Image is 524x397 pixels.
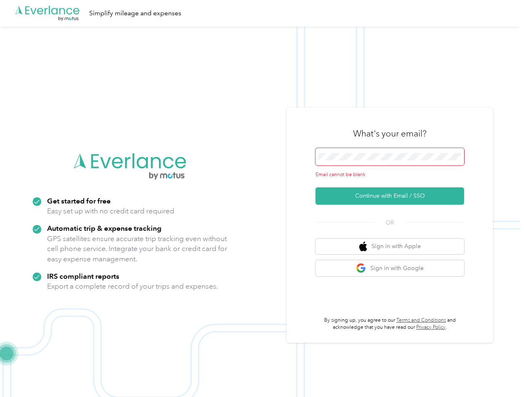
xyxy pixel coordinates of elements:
a: Privacy Policy [416,324,446,330]
strong: Get started for free [47,196,111,205]
button: apple logoSign in with Apple [315,239,464,255]
button: Continue with Email / SSO [315,187,464,205]
p: Export a complete record of your trips and expenses. [47,281,218,292]
a: Terms and Conditions [396,317,446,323]
img: apple logo [359,242,368,252]
strong: IRS compliant reports [47,272,119,280]
p: Easy set up with no credit card required [47,206,174,216]
strong: Automatic trip & expense tracking [47,224,161,232]
span: OR [375,218,404,227]
button: google logoSign in with Google [315,260,464,276]
img: google logo [356,263,366,273]
p: GPS satellites ensure accurate trip tracking even without cell phone service. Integrate your bank... [47,234,228,264]
div: Simplify mileage and expenses [89,8,181,19]
p: By signing up, you agree to our and acknowledge that you have read our . [315,317,464,331]
div: Email cannot be blank [315,171,464,179]
h3: What's your email? [353,128,427,139]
